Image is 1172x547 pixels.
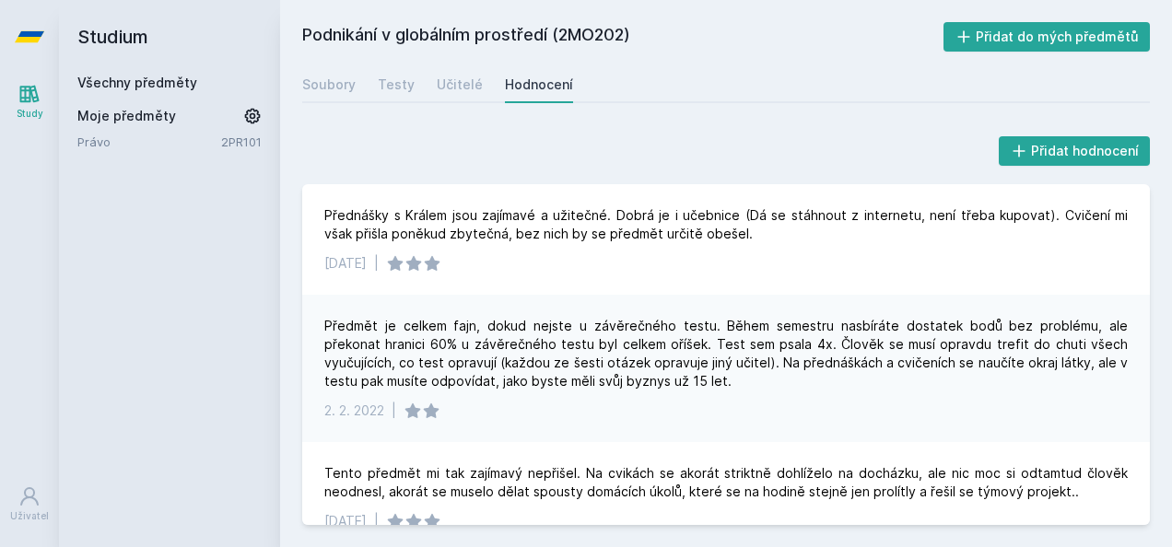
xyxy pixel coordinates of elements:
[324,254,367,273] div: [DATE]
[324,317,1128,390] div: Předmět je celkem fajn, dokud nejste u závěrečného testu. Během semestru nasbíráte dostatek bodů ...
[324,512,367,530] div: [DATE]
[302,22,943,52] h2: Podnikání v globálním prostředí (2MO202)
[77,107,176,125] span: Moje předměty
[302,66,356,103] a: Soubory
[221,134,262,149] a: 2PR101
[378,66,415,103] a: Testy
[943,22,1151,52] button: Přidat do mých předmětů
[374,254,379,273] div: |
[437,66,483,103] a: Učitelé
[392,402,396,420] div: |
[4,476,55,532] a: Uživatel
[324,206,1128,243] div: Přednášky s Králem jsou zajímavé a užitečné. Dobrá je i učebnice (Dá se stáhnout z internetu, nen...
[505,76,573,94] div: Hodnocení
[378,76,415,94] div: Testy
[999,136,1151,166] button: Přidat hodnocení
[17,107,43,121] div: Study
[10,509,49,523] div: Uživatel
[77,133,221,151] a: Právo
[324,464,1128,501] div: Tento předmět mi tak zajímavý nepřišel. Na cvikách se akorát striktně dohlíželo na docházku, ale ...
[302,76,356,94] div: Soubory
[505,66,573,103] a: Hodnocení
[374,512,379,530] div: |
[77,75,197,90] a: Všechny předměty
[4,74,55,130] a: Study
[437,76,483,94] div: Učitelé
[324,402,384,420] div: 2. 2. 2022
